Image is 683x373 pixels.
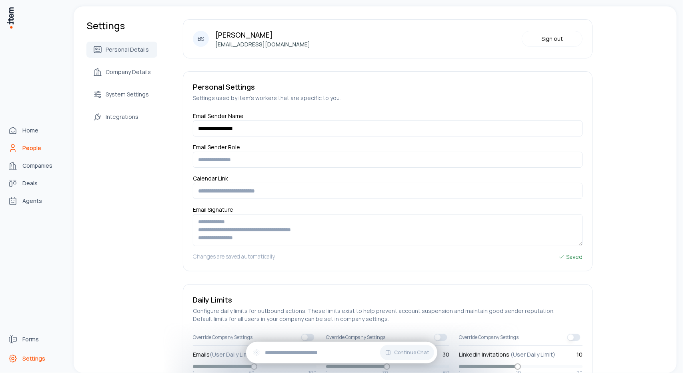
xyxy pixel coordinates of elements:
[193,334,252,341] span: Override Company Settings
[193,206,233,217] label: Email Signature
[443,351,449,359] span: 30
[215,29,310,40] p: [PERSON_NAME]
[5,158,66,174] a: Companies
[22,126,38,134] span: Home
[459,334,519,341] span: Override Company Settings
[22,179,38,187] span: Deals
[86,86,157,102] a: System Settings
[193,112,244,123] label: Email Sender Name
[86,19,157,32] h1: Settings
[193,307,583,323] h5: Configure daily limits for outbound actions. These limits exist to help prevent account suspensio...
[193,294,583,305] h5: Daily Limits
[522,31,583,47] button: Sign out
[215,40,310,48] p: [EMAIL_ADDRESS][DOMAIN_NAME]
[193,351,254,359] label: Emails
[22,162,52,170] span: Companies
[210,351,254,358] span: (User Daily Limit)
[193,253,275,261] h5: Changes are saved automatically
[395,349,429,356] span: Continue Chat
[5,331,66,347] a: Forms
[86,64,157,80] a: Company Details
[86,109,157,125] a: Integrations
[193,143,240,154] label: Email Sender Role
[193,31,209,47] div: BS
[22,335,39,343] span: Forms
[193,94,583,102] h5: Settings used by item's workers that are specific to you.
[5,175,66,191] a: Deals
[22,355,45,363] span: Settings
[459,351,555,359] label: LinkedIn Invitations
[5,351,66,367] a: Settings
[246,342,437,363] div: Continue Chat
[5,140,66,156] a: People
[106,68,151,76] span: Company Details
[193,81,583,92] h5: Personal Settings
[22,144,41,152] span: People
[193,174,228,185] label: Calendar Link
[106,90,149,98] span: System Settings
[106,113,138,121] span: Integrations
[558,253,583,261] div: Saved
[511,351,555,358] span: (User Daily Limit)
[326,334,386,341] span: Override Company Settings
[577,351,583,359] span: 10
[22,197,42,205] span: Agents
[106,46,149,54] span: Personal Details
[5,193,66,209] a: Agents
[86,42,157,58] a: Personal Details
[380,345,434,360] button: Continue Chat
[5,122,66,138] a: Home
[6,6,14,29] img: Item Brain Logo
